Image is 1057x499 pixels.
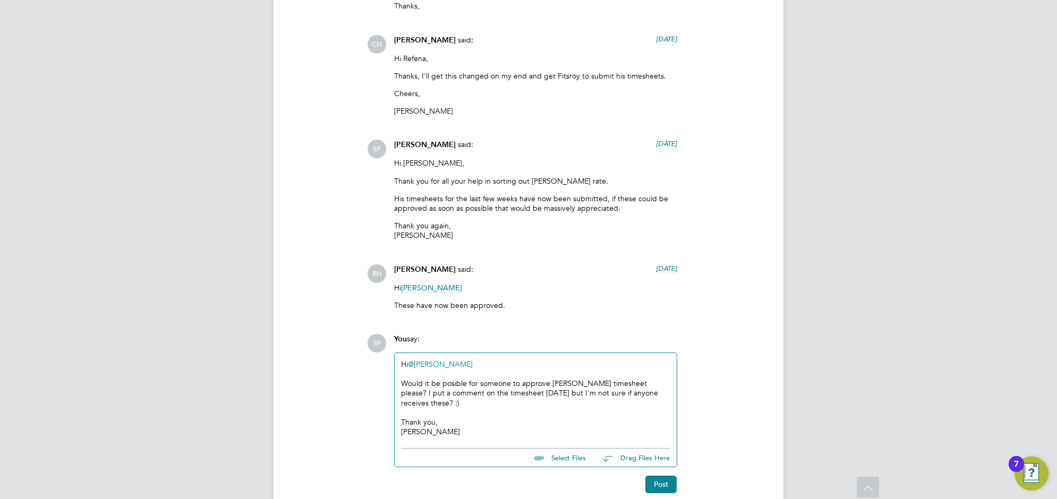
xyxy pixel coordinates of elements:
div: say: [394,334,677,352]
p: Thanks, [394,1,677,11]
div: Hi ​ [401,359,670,437]
span: [PERSON_NAME] [394,36,456,45]
span: said: [458,140,473,149]
button: Drag Files Here [594,447,670,469]
span: You [394,334,407,343]
span: RH [368,264,386,283]
p: His timesheets for the last few weeks have now been submitted, if these could be approved as soon... [394,194,677,213]
span: said: [458,264,473,274]
button: Open Resource Center, 7 new notifications [1015,457,1049,491]
span: [DATE] [656,35,677,44]
p: Cheers, [394,89,677,98]
div: [PERSON_NAME] [401,427,670,436]
a: @[PERSON_NAME] [408,359,473,369]
span: [DATE] [656,139,677,148]
button: Post [645,476,677,493]
div: Thank you, [401,417,670,427]
p: Hi [394,283,677,292]
span: [PERSON_NAME] [394,140,456,149]
p: Thank you for all your help in sorting out [PERSON_NAME] rate. [394,176,677,186]
span: CN [368,35,386,54]
span: SP [368,140,386,158]
span: said: [458,35,473,45]
div: 7 [1014,464,1019,478]
span: [DATE] [656,264,677,273]
div: Would it be posible for someone to approve [PERSON_NAME] timesheet please? I put a comment on the... [401,378,670,436]
span: [PERSON_NAME] [394,265,456,274]
span: SP [368,334,386,352]
p: Hi [PERSON_NAME], [394,158,677,168]
p: [PERSON_NAME] [394,106,677,116]
span: [PERSON_NAME] [401,283,462,293]
p: Thanks, I'll get this changed on my end and get Fitsroy to submit his timesheets. [394,71,677,81]
p: These have now been approved. [394,300,677,310]
p: Hi Refena, [394,54,677,63]
p: Thank you again, [PERSON_NAME] [394,221,677,240]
